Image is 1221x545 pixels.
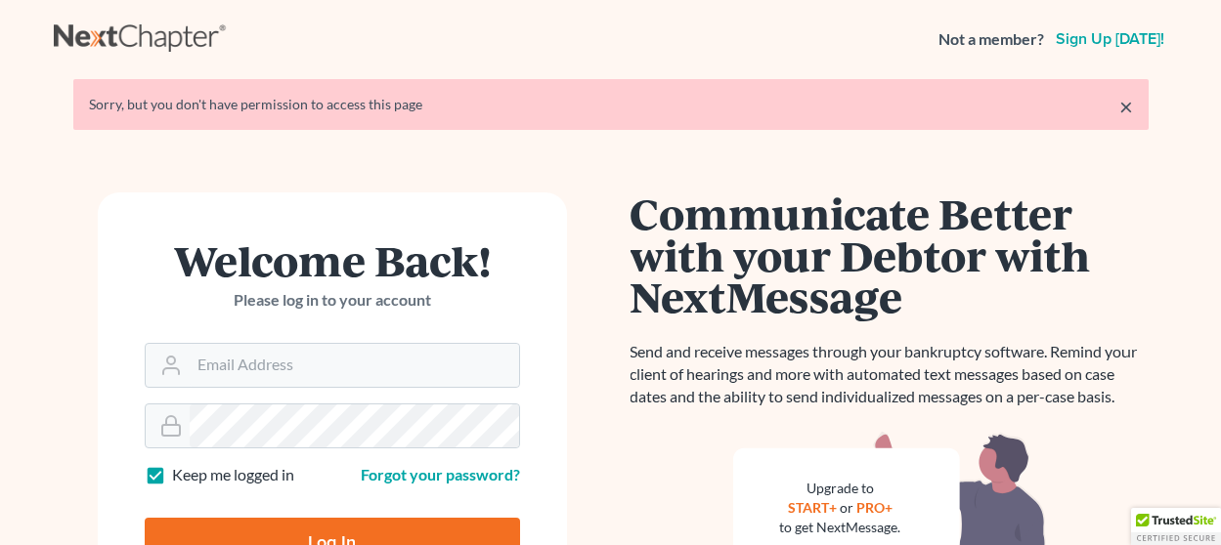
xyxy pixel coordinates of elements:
a: PRO+ [856,499,893,516]
strong: Not a member? [938,28,1044,51]
span: or [840,499,853,516]
p: Please log in to your account [145,289,520,312]
div: TrustedSite Certified [1131,508,1221,545]
a: Forgot your password? [361,465,520,483]
h1: Welcome Back! [145,239,520,281]
a: × [1119,95,1133,118]
div: to get NextMessage. [780,518,901,537]
input: Email Address [190,344,519,387]
div: Upgrade to [780,479,901,498]
div: Sorry, but you don't have permission to access this page [89,95,1133,114]
h1: Communicate Better with your Debtor with NextMessage [631,192,1149,317]
label: Keep me logged in [172,464,294,486]
a: Sign up [DATE]! [1052,31,1168,47]
a: START+ [788,499,837,516]
p: Send and receive messages through your bankruptcy software. Remind your client of hearings and mo... [631,341,1149,408]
